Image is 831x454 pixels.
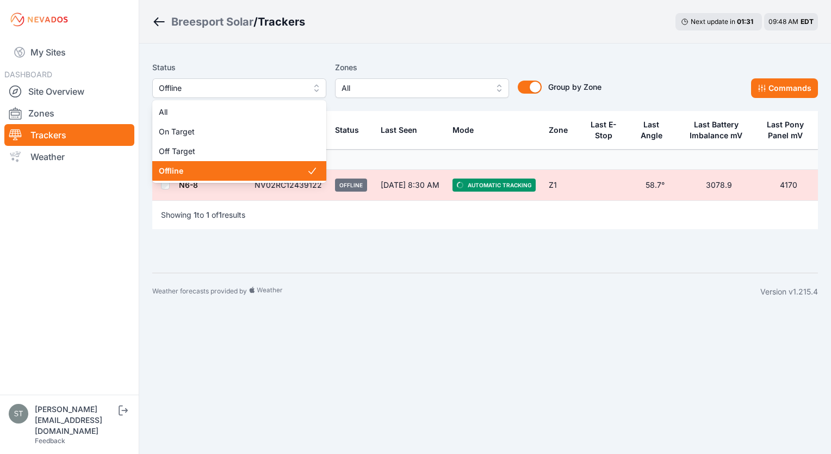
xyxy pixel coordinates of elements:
span: Offline [159,82,305,95]
span: All [159,107,307,118]
div: Offline [152,100,326,183]
span: On Target [159,126,307,137]
span: Offline [159,165,307,176]
button: Offline [152,78,326,98]
span: Off Target [159,146,307,157]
